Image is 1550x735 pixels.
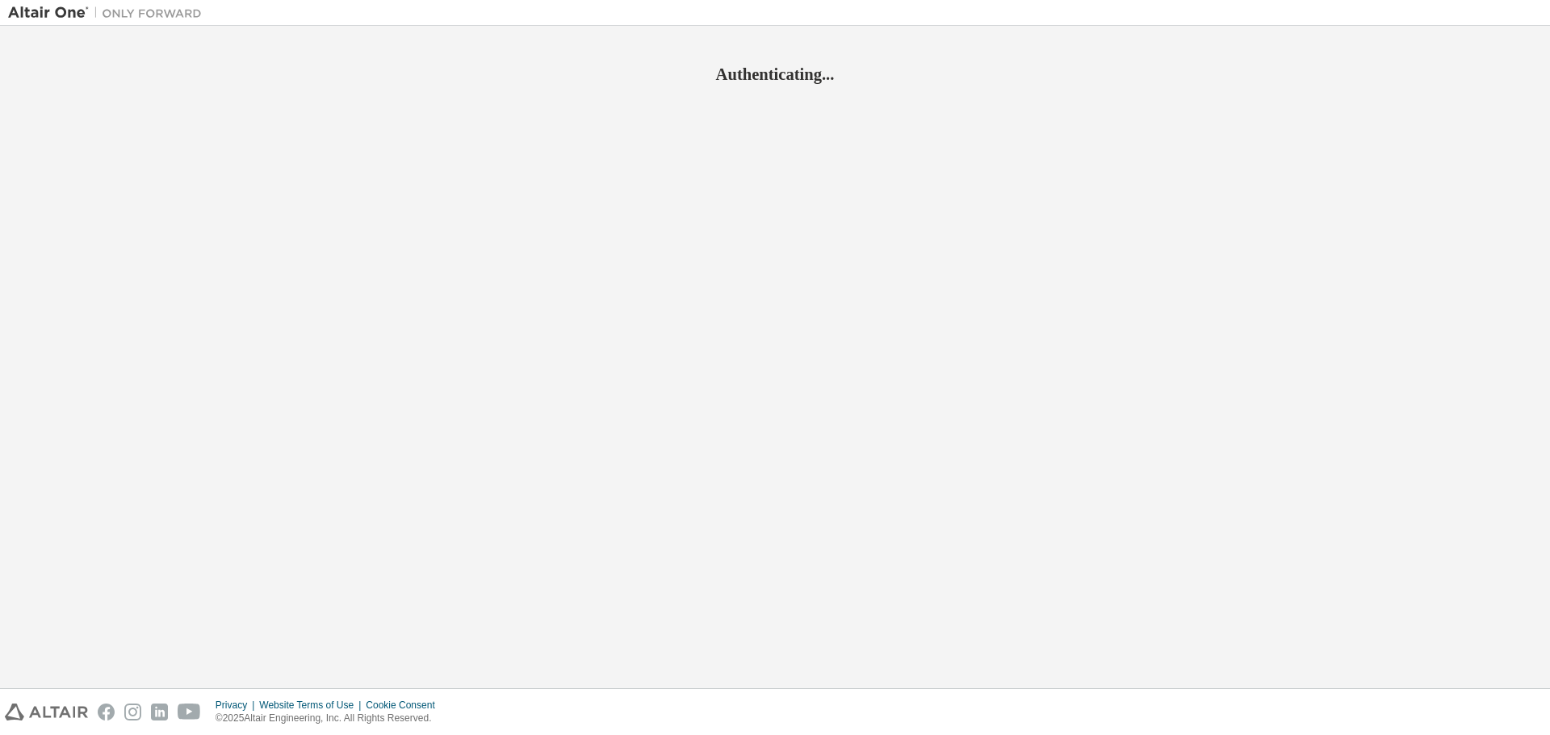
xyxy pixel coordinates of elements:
img: altair_logo.svg [5,704,88,720]
div: Website Terms of Use [259,699,366,712]
img: instagram.svg [124,704,141,720]
div: Privacy [216,699,259,712]
img: youtube.svg [178,704,201,720]
p: © 2025 Altair Engineering, Inc. All Rights Reserved. [216,712,445,725]
img: facebook.svg [98,704,115,720]
div: Cookie Consent [366,699,444,712]
h2: Authenticating... [8,64,1542,85]
img: Altair One [8,5,210,21]
img: linkedin.svg [151,704,168,720]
